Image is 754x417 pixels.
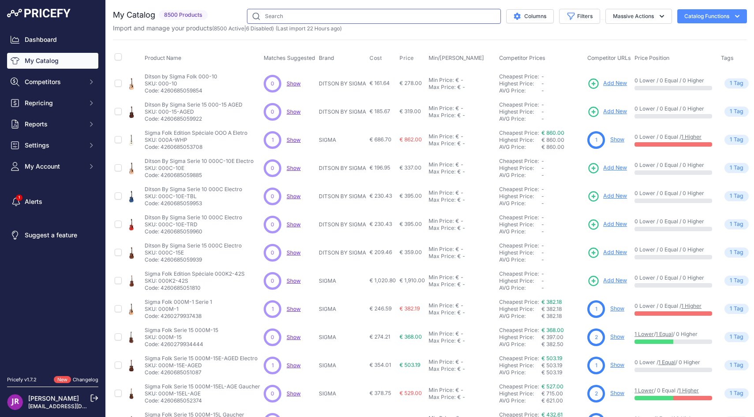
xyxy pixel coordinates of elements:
[429,189,454,196] div: Min Price:
[399,80,422,86] span: € 278.00
[319,277,366,284] p: SIGMA
[499,214,539,221] a: Cheapest Price:
[457,140,461,147] div: €
[587,247,627,259] a: Add New
[28,395,79,402] a: [PERSON_NAME]
[7,194,98,210] a: Alerts
[603,277,627,285] span: Add New
[319,80,366,87] p: DITSON BY SIGMA
[499,193,541,200] div: Highest Price:
[730,107,732,116] span: 1
[457,84,461,91] div: €
[541,249,544,256] span: -
[457,309,461,316] div: €
[724,78,749,89] span: Tag
[145,129,247,137] p: Sigma Folk Edition Spéciale OOO A Eletro
[457,225,461,232] div: €
[541,193,544,199] span: -
[459,302,463,309] div: -
[587,218,627,231] a: Add New
[635,190,712,197] p: 0 Lower / 0 Equal / 0 Higher
[370,55,384,62] button: Cost
[459,161,463,168] div: -
[287,306,301,312] a: Show
[429,84,455,91] div: Max Price:
[541,306,562,312] span: € 382.18
[271,249,274,257] span: 0
[212,25,274,32] span: ( | )
[635,162,712,169] p: 0 Lower / 0 Equal / 0 Higher
[287,277,301,284] span: Show
[145,193,242,200] p: SKU: 000C-10E-TBL
[721,55,734,61] span: Tags
[541,108,544,115] span: -
[287,193,301,199] span: Show
[247,9,501,24] input: Search
[399,249,422,255] span: € 359.00
[25,120,82,129] span: Reports
[461,196,465,203] div: -
[429,140,455,147] div: Max Price:
[319,55,334,61] span: Brand
[429,77,454,84] div: Min Price:
[635,387,654,394] a: 1 Lower
[587,77,627,90] a: Add New
[658,359,676,365] a: 1 Equal
[603,248,627,257] span: Add New
[276,25,342,32] span: (Last import 22 Hours ago)
[541,87,544,94] span: -
[28,403,120,410] a: [EMAIL_ADDRESS][DOMAIN_NAME]
[603,79,627,88] span: Add New
[541,270,544,277] span: -
[541,144,584,151] div: € 860.00
[587,275,627,287] a: Add New
[499,249,541,256] div: Highest Price:
[113,9,155,21] h2: My Catalog
[399,305,420,312] span: € 382.19
[145,200,242,207] p: Code: 4260685059953
[214,25,244,32] a: 8500 Active
[656,331,673,337] a: 1 Equal
[595,136,597,144] span: 1
[499,200,541,207] div: AVG Price:
[429,168,455,175] div: Max Price:
[730,192,732,200] span: 1
[730,220,732,229] span: 1
[370,249,392,255] span: € 209.46
[461,309,465,316] div: -
[287,221,301,228] a: Show
[461,225,465,232] div: -
[287,108,301,115] span: Show
[724,191,749,201] span: Tag
[677,9,747,23] button: Catalog Functions
[499,228,541,235] div: AVG Price:
[541,186,544,192] span: -
[287,334,301,340] a: Show
[610,362,624,368] a: Show
[145,115,243,122] p: Code: 4260685059922
[730,136,732,144] span: 1
[499,256,541,263] div: AVG Price:
[145,101,243,108] p: Ditson By Sigma Serie 15 000-15 AGED
[587,55,631,61] span: Competitor URLs
[461,168,465,175] div: -
[319,306,366,313] p: SIGMA
[287,80,301,87] a: Show
[429,274,454,281] div: Min Price:
[635,331,654,337] a: 1 Lower
[145,186,242,193] p: Ditson By Sigma Serie 10 000C Electro
[25,77,82,86] span: Competitors
[370,305,392,312] span: € 246.59
[635,77,712,84] p: 0 Lower / 0 Equal / 0 Higher
[541,355,562,362] a: € 503.19
[429,55,484,61] span: Min/[PERSON_NAME]
[635,105,712,112] p: 0 Lower / 0 Equal / 0 Higher
[724,276,749,286] span: Tag
[541,165,544,171] span: -
[429,246,454,253] div: Min Price:
[287,165,301,171] a: Show
[429,133,454,140] div: Min Price:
